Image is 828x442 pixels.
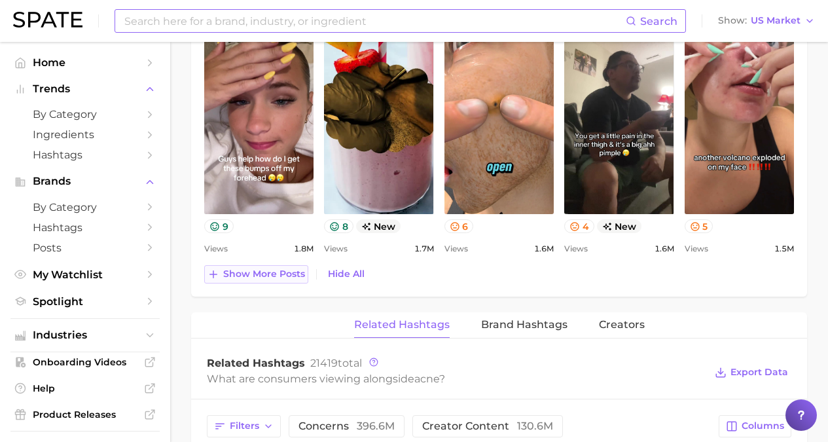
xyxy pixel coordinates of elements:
a: My Watchlist [10,265,160,285]
span: 1.5m [774,241,794,257]
span: My Watchlist [33,268,137,281]
span: acne [414,373,439,385]
span: Views [685,241,708,257]
span: total [310,357,362,369]
span: Home [33,56,137,69]
button: Trends [10,79,160,99]
span: US Market [751,17,801,24]
span: Show [718,17,747,24]
span: Hashtags [33,149,137,161]
span: Brands [33,175,137,187]
a: Hashtags [10,145,160,165]
span: Related Hashtags [354,319,450,331]
span: by Category [33,201,137,213]
a: by Category [10,104,160,124]
button: 4 [564,219,594,233]
span: 1.8m [294,241,314,257]
span: Help [33,382,137,394]
button: 6 [444,219,474,233]
span: 1.6m [655,241,674,257]
a: Ingredients [10,124,160,145]
span: by Category [33,108,137,120]
span: 1.7m [414,241,434,257]
span: Views [324,241,348,257]
a: Onboarding Videos [10,352,160,372]
span: Spotlight [33,295,137,308]
span: Ingredients [33,128,137,141]
button: ShowUS Market [715,12,818,29]
span: 1.6m [534,241,554,257]
button: Columns [719,415,791,437]
button: 9 [204,219,234,233]
span: new [356,219,401,233]
button: Industries [10,325,160,345]
span: Filters [230,420,259,432]
div: What are consumers viewing alongside ? [207,370,705,388]
button: Brands [10,172,160,191]
button: 5 [685,219,713,233]
span: Creators [599,319,645,331]
a: Product Releases [10,405,160,424]
span: 396.6m [357,420,395,432]
span: Views [564,241,588,257]
span: Show more posts [223,268,305,280]
span: Onboarding Videos [33,356,137,368]
span: Views [444,241,468,257]
span: Industries [33,329,137,341]
button: Show more posts [204,265,308,284]
button: Export Data [711,363,791,382]
span: Search [640,15,677,28]
span: creator content [422,421,553,432]
span: new [597,219,642,233]
span: 130.6m [517,420,553,432]
span: Columns [742,420,784,432]
input: Search here for a brand, industry, or ingredient [123,10,626,32]
button: Hide All [325,265,368,283]
a: Posts [10,238,160,258]
span: Views [204,241,228,257]
span: Related Hashtags [207,357,305,369]
span: Hashtags [33,221,137,234]
button: Filters [207,415,281,437]
a: by Category [10,197,160,217]
span: Trends [33,83,137,95]
img: SPATE [13,12,82,28]
span: Brand Hashtags [481,319,567,331]
span: Hide All [328,268,365,280]
span: Posts [33,242,137,254]
span: concerns [298,421,395,432]
span: Export Data [730,367,788,378]
a: Help [10,378,160,398]
a: Hashtags [10,217,160,238]
span: 21419 [310,357,338,369]
a: Spotlight [10,291,160,312]
span: Product Releases [33,409,137,420]
a: Home [10,52,160,73]
button: 8 [324,219,353,233]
